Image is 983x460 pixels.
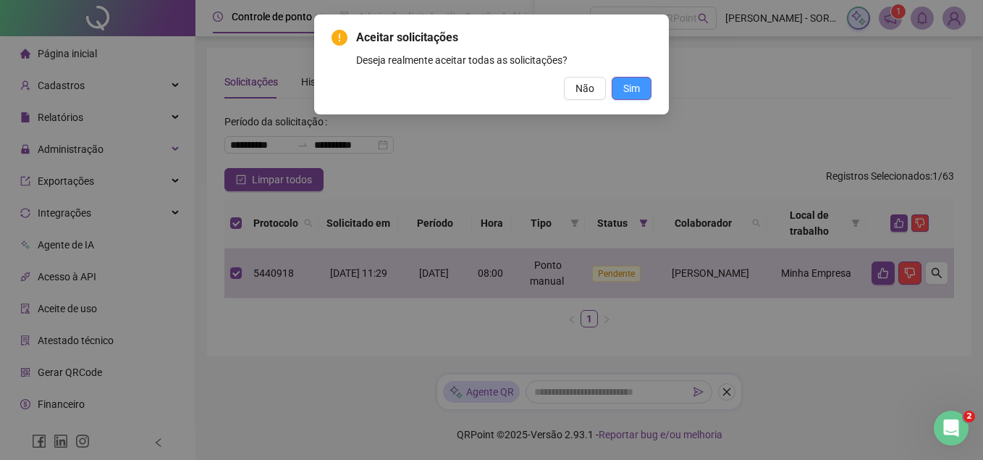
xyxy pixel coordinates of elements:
span: 2 [963,411,975,422]
iframe: Intercom live chat [934,411,969,446]
span: Não [575,80,594,96]
button: Não [564,77,606,100]
span: exclamation-circle [332,30,347,46]
button: Sim [612,77,651,100]
span: Sim [623,80,640,96]
span: Aceitar solicitações [356,29,651,46]
div: Deseja realmente aceitar todas as solicitações? [356,52,651,68]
